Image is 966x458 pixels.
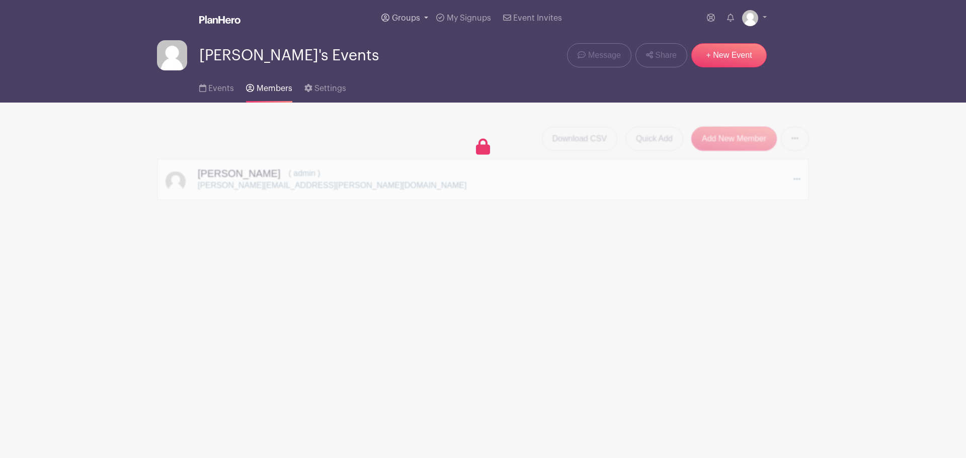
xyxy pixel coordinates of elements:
[588,49,621,61] span: Message
[257,84,292,93] span: Members
[199,47,379,64] span: [PERSON_NAME]'s Events
[304,70,346,103] a: Settings
[691,43,767,67] a: + New Event
[567,43,631,67] a: Message
[655,49,677,61] span: Share
[314,84,346,93] span: Settings
[199,16,240,24] img: logo_white-6c42ec7e38ccf1d336a20a19083b03d10ae64f83f12c07503d8b9e83406b4c7d.svg
[392,14,420,22] span: Groups
[157,40,187,70] img: default-ce2991bfa6775e67f084385cd625a349d9dcbb7a52a09fb2fda1e96e2d18dcdb.png
[246,70,292,103] a: Members
[635,43,687,67] a: Share
[513,14,562,22] span: Event Invites
[199,70,234,103] a: Events
[742,10,758,26] img: default-ce2991bfa6775e67f084385cd625a349d9dcbb7a52a09fb2fda1e96e2d18dcdb.png
[208,84,234,93] span: Events
[447,14,491,22] span: My Signups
